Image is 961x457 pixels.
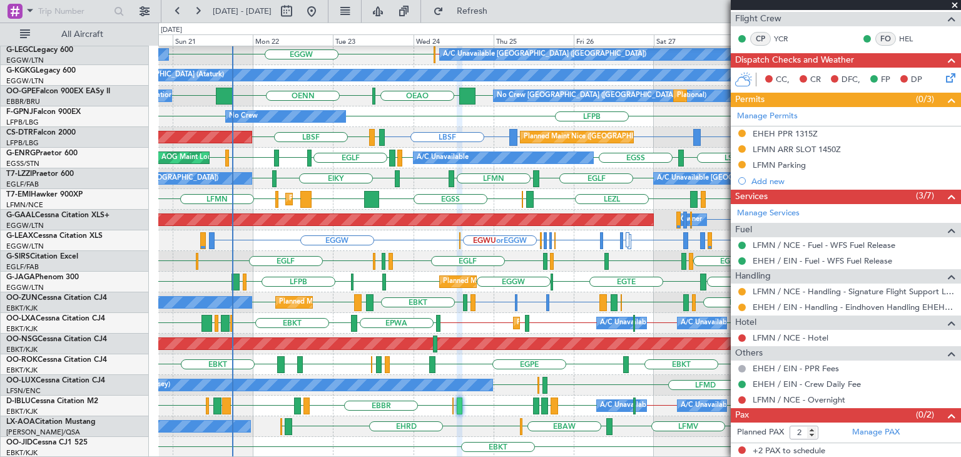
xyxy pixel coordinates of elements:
[6,253,78,260] a: G-SIRSCitation Excel
[737,110,798,123] a: Manage Permits
[810,74,821,86] span: CR
[6,274,35,281] span: G-JAGA
[6,407,38,416] a: EBKT/KJK
[681,314,733,332] div: A/C Unavailable
[6,191,31,198] span: T7-EMI
[6,129,33,136] span: CS-DTR
[6,336,38,343] span: OO-NSG
[6,439,33,446] span: OO-JID
[753,128,818,139] div: EHEH PPR 1315Z
[161,25,182,36] div: [DATE]
[842,74,860,86] span: DFC,
[899,33,927,44] a: HEL
[6,377,36,384] span: OO-LUX
[279,293,425,312] div: Planned Maint Kortrijk-[GEOGRAPHIC_DATA]
[776,74,790,86] span: CC,
[414,34,494,46] div: Wed 24
[753,255,892,266] a: EHEH / EIN - Fuel - WFS Fuel Release
[6,356,107,364] a: OO-ROKCessna Citation CJ4
[735,223,752,237] span: Fuel
[6,212,35,219] span: G-GAAL
[737,426,784,439] label: Planned PAX
[524,128,663,146] div: Planned Maint Nice ([GEOGRAPHIC_DATA])
[161,148,302,167] div: AOG Maint London ([GEOGRAPHIC_DATA])
[6,294,107,302] a: OO-ZUNCessna Citation CJ4
[6,150,36,157] span: G-ENRG
[753,302,955,312] a: EHEH / EIN - Handling - Eindhoven Handling EHEH / EIN
[6,150,78,157] a: G-ENRGPraetor 600
[229,107,258,126] div: No Crew
[6,356,38,364] span: OO-ROK
[875,32,896,46] div: FO
[6,159,39,168] a: EGSS/STN
[735,190,768,204] span: Services
[852,426,900,439] a: Manage PAX
[6,221,44,230] a: EGGW/LTN
[574,34,654,46] div: Fri 26
[6,242,44,251] a: EGGW/LTN
[443,45,646,64] div: A/C Unavailable [GEOGRAPHIC_DATA] ([GEOGRAPHIC_DATA])
[753,363,839,374] a: EHEH / EIN - PPR Fees
[443,272,640,291] div: Planned Maint [GEOGRAPHIC_DATA] ([GEOGRAPHIC_DATA])
[6,129,76,136] a: CS-DTRFalcon 2000
[6,46,73,54] a: G-LEGCLegacy 600
[6,304,38,313] a: EBKT/KJK
[751,176,955,187] div: Add new
[6,88,36,95] span: OO-GPE
[753,394,845,405] a: LFMN / NCE - Overnight
[753,160,806,170] div: LFMN Parking
[6,336,107,343] a: OO-NSGCessna Citation CJ4
[6,398,31,405] span: D-IBLU
[6,46,33,54] span: G-LEGC
[38,2,110,21] input: Trip Number
[881,74,890,86] span: FP
[600,314,833,332] div: A/C Unavailable [GEOGRAPHIC_DATA] ([GEOGRAPHIC_DATA] National)
[6,108,33,116] span: F-GPNJ
[6,428,80,437] a: [PERSON_NAME]/QSA
[14,24,136,44] button: All Aircraft
[735,12,781,26] span: Flight Crew
[6,232,33,240] span: G-LEAX
[6,67,36,74] span: G-KGKG
[33,30,132,39] span: All Aircraft
[333,34,413,46] div: Tue 23
[753,332,828,343] a: LFMN / NCE - Hotel
[600,396,833,415] div: A/C Unavailable [GEOGRAPHIC_DATA] ([GEOGRAPHIC_DATA] National)
[677,86,903,105] div: Planned Maint [GEOGRAPHIC_DATA] ([GEOGRAPHIC_DATA] National)
[517,314,663,332] div: Planned Maint Kortrijk-[GEOGRAPHIC_DATA]
[6,366,38,375] a: EBKT/KJK
[6,88,110,95] a: OO-GPEFalcon 900EX EASy II
[6,191,83,198] a: T7-EMIHawker 900XP
[6,398,98,405] a: D-IBLUCessna Citation M2
[6,315,105,322] a: OO-LXACessna Citation CJ4
[6,56,44,65] a: EGGW/LTN
[6,439,88,446] a: OO-JIDCessna CJ1 525
[750,32,771,46] div: CP
[916,408,934,421] span: (0/2)
[6,200,43,210] a: LFMN/NCE
[494,34,574,46] div: Thu 25
[6,294,38,302] span: OO-ZUN
[6,118,39,127] a: LFPB/LBG
[735,269,771,284] span: Handling
[681,210,702,229] div: Owner
[753,240,895,250] a: LFMN / NCE - Fuel - WFS Fuel Release
[6,386,41,396] a: LFSN/ENC
[916,93,934,106] span: (0/3)
[654,34,734,46] div: Sat 27
[753,379,861,389] a: EHEH / EIN - Crew Daily Fee
[735,316,756,330] span: Hotel
[6,67,76,74] a: G-KGKGLegacy 600
[446,7,499,16] span: Refresh
[173,34,253,46] div: Sun 21
[6,212,109,219] a: G-GAALCessna Citation XLS+
[681,396,880,415] div: A/C Unavailable [GEOGRAPHIC_DATA]-[GEOGRAPHIC_DATA]
[6,262,39,272] a: EGLF/FAB
[911,74,922,86] span: DP
[6,138,39,148] a: LFPB/LBG
[6,232,103,240] a: G-LEAXCessna Citation XLS
[735,53,854,68] span: Dispatch Checks and Weather
[6,76,44,86] a: EGGW/LTN
[735,93,765,107] span: Permits
[753,286,955,297] a: LFMN / NCE - Handling - Signature Flight Support LFMN / NCE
